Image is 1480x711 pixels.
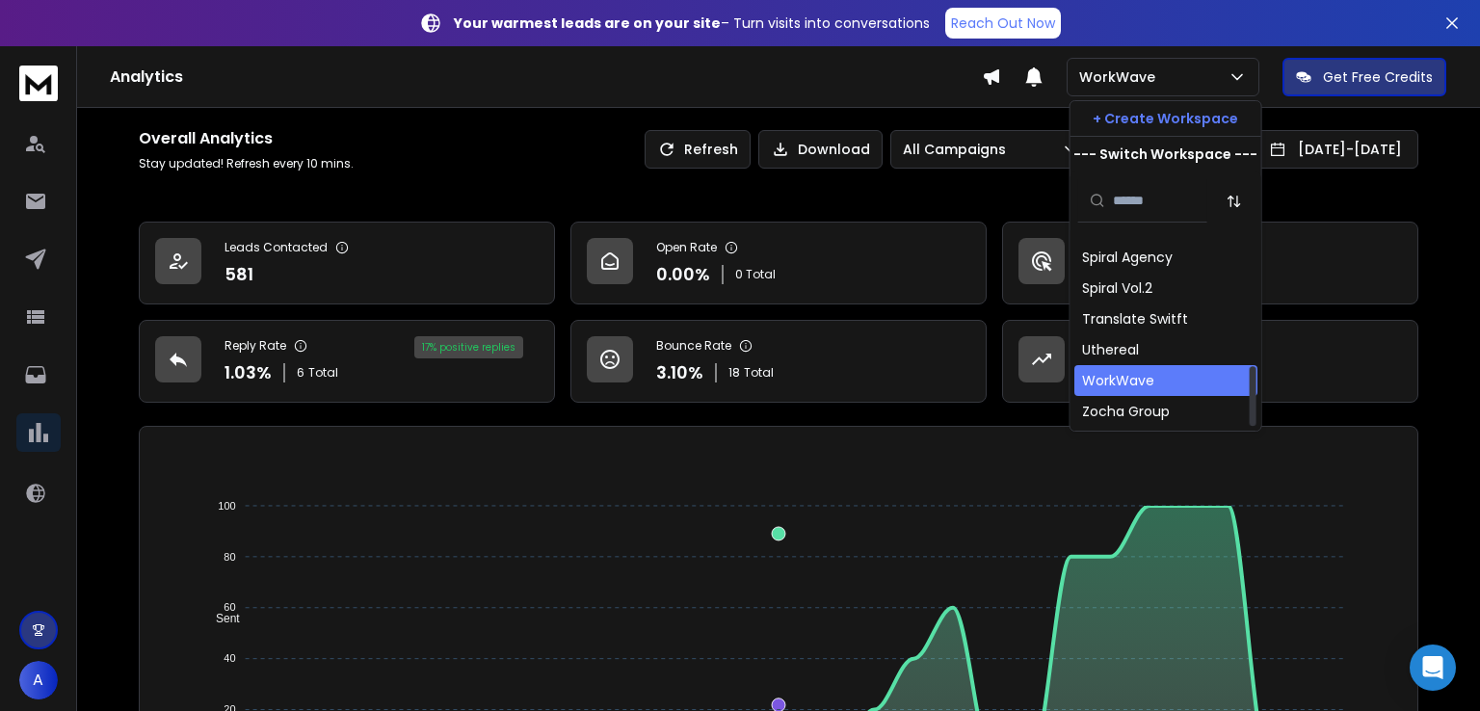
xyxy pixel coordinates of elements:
[728,365,740,381] span: 18
[645,130,751,169] button: Refresh
[1282,58,1446,96] button: Get Free Credits
[139,156,354,171] p: Stay updated! Refresh every 10 mins.
[19,66,58,101] img: logo
[656,240,717,255] p: Open Rate
[1082,340,1139,359] div: Uthereal
[744,365,774,381] span: Total
[656,261,710,288] p: 0.00 %
[1082,278,1152,298] div: Spiral Vol.2
[1002,222,1418,304] a: Click Rate0.00%0 Total
[224,652,235,664] tspan: 40
[308,365,338,381] span: Total
[1002,320,1418,403] a: Opportunities1$100
[1215,182,1254,221] button: Sort by Sort A-Z
[414,336,523,358] div: 17 % positive replies
[656,338,731,354] p: Bounce Rate
[139,320,555,403] a: Reply Rate1.03%6Total17% positive replies
[1082,402,1170,421] div: Zocha Group
[758,130,883,169] button: Download
[1082,309,1188,329] div: Translate Switft
[684,140,738,159] p: Refresh
[19,661,58,699] button: A
[110,66,982,89] h1: Analytics
[1082,248,1173,267] div: Spiral Agency
[735,267,776,282] p: 0 Total
[225,261,253,288] p: 581
[297,365,304,381] span: 6
[1323,67,1433,87] p: Get Free Credits
[945,8,1061,39] a: Reach Out Now
[951,13,1055,33] p: Reach Out Now
[139,127,354,150] h1: Overall Analytics
[1070,101,1261,136] button: + Create Workspace
[225,359,272,386] p: 1.03 %
[224,602,235,614] tspan: 60
[1093,109,1238,128] p: + Create Workspace
[1073,145,1257,164] p: --- Switch Workspace ---
[201,612,240,625] span: Sent
[903,140,1014,159] p: All Campaigns
[656,359,703,386] p: 3.10 %
[1410,645,1456,691] div: Open Intercom Messenger
[798,140,870,159] p: Download
[1253,130,1418,169] button: [DATE]-[DATE]
[454,13,930,33] p: – Turn visits into conversations
[139,222,555,304] a: Leads Contacted581
[224,551,235,563] tspan: 80
[1082,371,1154,390] div: WorkWave
[454,13,721,33] strong: Your warmest leads are on your site
[1079,67,1163,87] p: WorkWave
[218,500,235,512] tspan: 100
[225,240,328,255] p: Leads Contacted
[570,222,987,304] a: Open Rate0.00%0 Total
[570,320,987,403] a: Bounce Rate3.10%18Total
[225,338,286,354] p: Reply Rate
